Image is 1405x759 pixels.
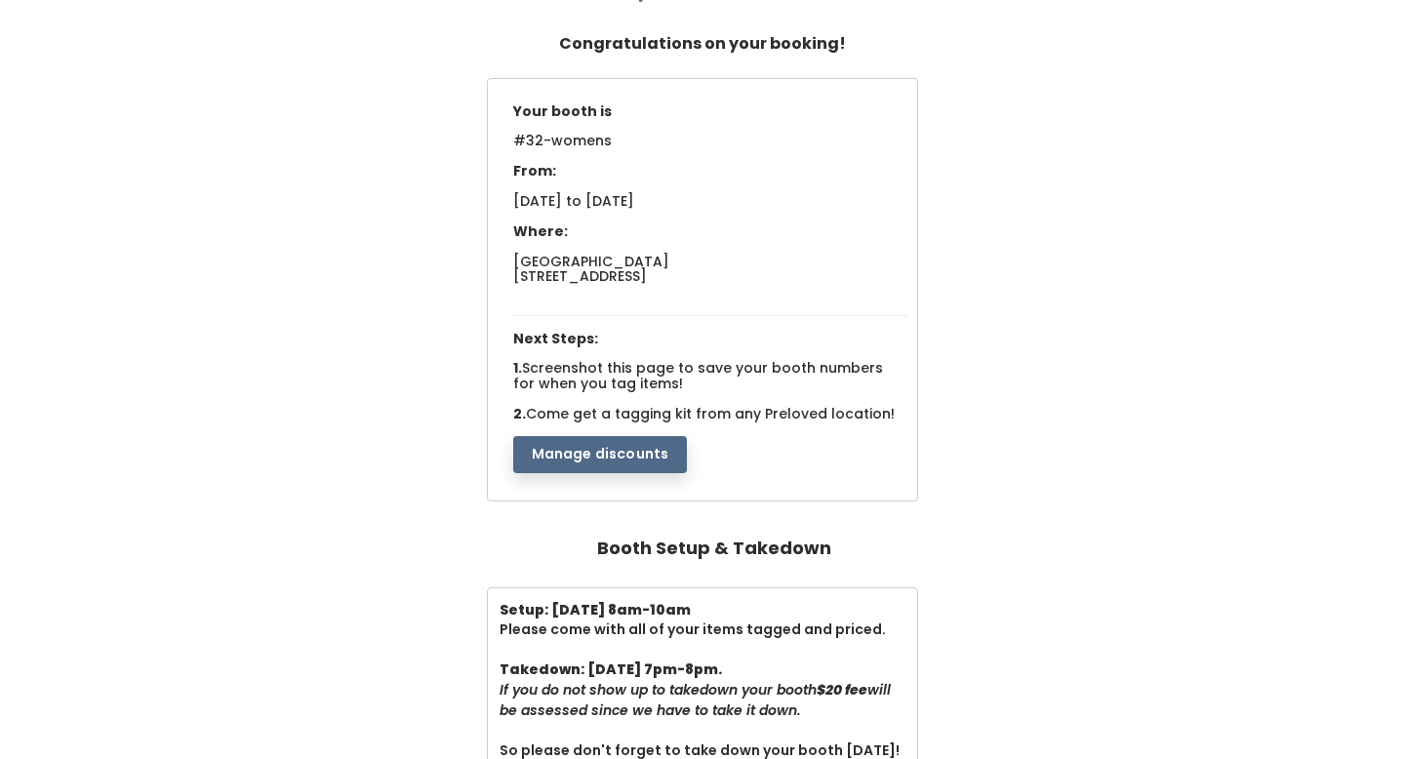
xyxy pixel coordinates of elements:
span: Where: [513,221,568,241]
b: Setup: [DATE] 8am-10am [500,600,691,619]
b: $20 fee [817,680,867,699]
i: If you do not show up to takedown your booth will be assessed since we have to take it down. [500,680,891,720]
a: Manage discounts [513,444,688,463]
span: From: [513,161,556,180]
span: [GEOGRAPHIC_DATA] [STREET_ADDRESS] [513,252,669,286]
h5: Congratulations on your booking! [559,25,846,62]
b: Takedown: [DATE] 7pm-8pm. [500,659,722,679]
span: #32-womens [513,131,612,162]
span: Come get a tagging kit from any Preloved location! [526,404,895,423]
span: Next Steps: [513,329,598,348]
span: Screenshot this page to save your booth numbers for when you tag items! [513,358,883,392]
h4: Booth Setup & Takedown [597,529,831,568]
div: 1. 2. [503,95,918,473]
button: Manage discounts [513,436,688,473]
span: Your booth is [513,101,612,121]
span: [DATE] to [DATE] [513,191,634,211]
